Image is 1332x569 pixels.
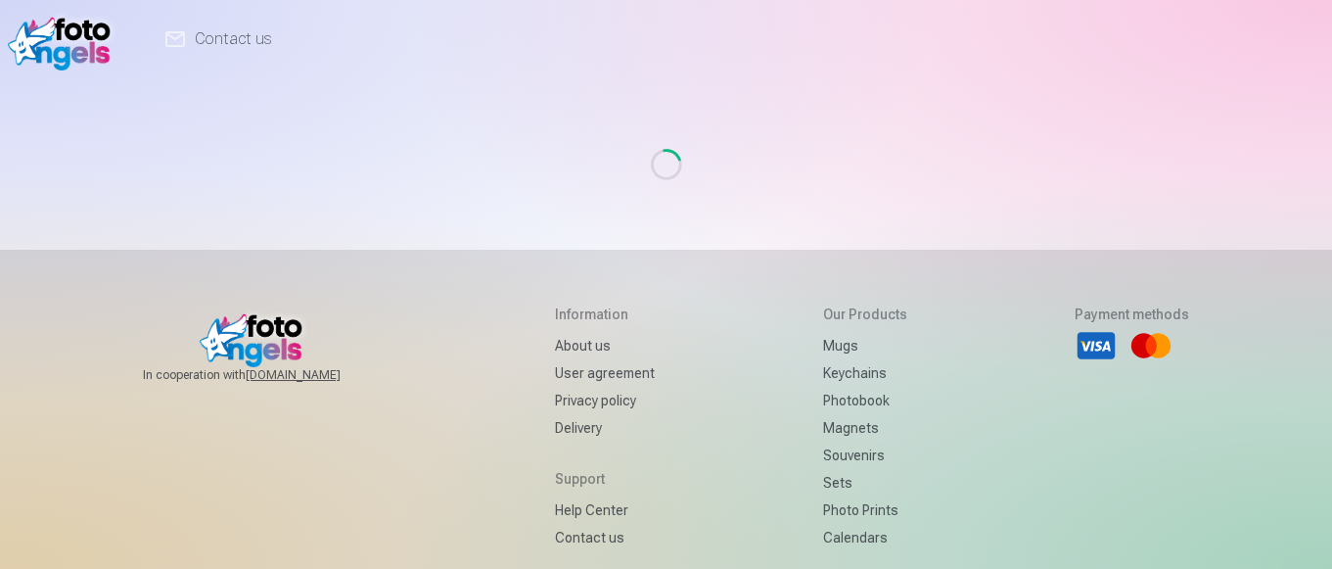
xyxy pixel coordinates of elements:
[555,359,655,387] a: User agreement
[823,332,907,359] a: Mugs
[246,367,388,383] a: [DOMAIN_NAME]
[555,414,655,442] a: Delivery
[555,497,655,524] a: Help Center
[143,367,388,383] span: In cooperation with
[8,8,120,71] img: /v1
[1129,324,1172,367] li: Mastercard
[823,442,907,469] a: Souvenirs
[823,305,907,324] h5: Our products
[555,387,655,414] a: Privacy policy
[1075,305,1189,324] h5: Payment methods
[823,497,907,524] a: Photo prints
[823,414,907,442] a: Magnets
[823,387,907,414] a: Photobook
[555,305,655,324] h5: Information
[555,469,655,489] h5: Support
[555,524,655,551] a: Contact us
[1075,324,1118,367] li: Visa
[823,359,907,387] a: Keychains
[823,469,907,497] a: Sets
[555,332,655,359] a: About us
[823,524,907,551] a: Calendars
